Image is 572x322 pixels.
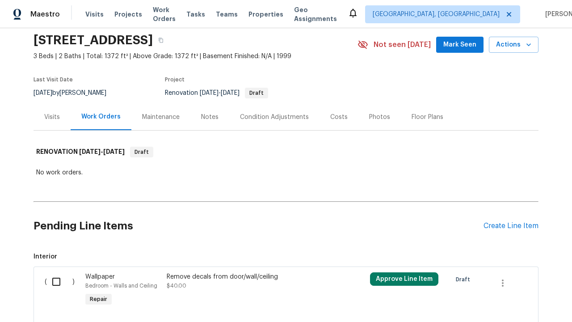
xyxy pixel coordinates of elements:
span: Maestro [30,10,60,19]
span: Actions [496,39,531,51]
h2: [STREET_ADDRESS] [34,36,153,45]
div: ( ) [42,270,83,311]
span: Draft [456,275,474,284]
span: Properties [248,10,283,19]
button: Copy Address [153,32,169,48]
span: [DATE] [34,90,52,96]
span: Bedroom - Walls and Ceiling [85,283,157,288]
span: Visits [85,10,104,19]
div: Floor Plans [412,113,443,122]
div: RENOVATION [DATE]-[DATE]Draft [34,138,538,166]
span: - [79,148,125,155]
span: - [200,90,240,96]
span: [DATE] [79,148,101,155]
button: Mark Seen [436,37,484,53]
div: by [PERSON_NAME] [34,88,117,98]
div: Condition Adjustments [240,113,309,122]
h6: RENOVATION [36,147,125,157]
span: $40.00 [167,283,186,288]
button: Actions [489,37,538,53]
div: Notes [201,113,219,122]
span: Last Visit Date [34,77,73,82]
span: [DATE] [221,90,240,96]
span: Interior [34,252,538,261]
div: Maintenance [142,113,180,122]
span: [DATE] [103,148,125,155]
span: [DATE] [200,90,219,96]
button: Approve Line Item [370,272,438,286]
span: Draft [131,148,152,157]
span: Draft [246,90,267,96]
div: Remove decals from door/wall/ceiling [167,272,324,281]
span: [GEOGRAPHIC_DATA], [GEOGRAPHIC_DATA] [373,10,500,19]
div: Create Line Item [484,222,538,230]
div: Work Orders [81,112,121,121]
span: Not seen [DATE] [374,40,431,49]
div: Photos [369,113,390,122]
span: Project [165,77,185,82]
span: Renovation [165,90,268,96]
div: Costs [330,113,348,122]
span: Mark Seen [443,39,476,51]
span: Geo Assignments [294,5,337,23]
div: Visits [44,113,60,122]
span: Repair [86,295,111,304]
span: Wallpaper [85,274,115,280]
h2: Pending Line Items [34,205,484,247]
div: No work orders. [36,168,536,177]
span: Tasks [186,11,205,17]
span: Work Orders [153,5,176,23]
span: Projects [114,10,142,19]
span: Teams [216,10,238,19]
span: 3 Beds | 2 Baths | Total: 1372 ft² | Above Grade: 1372 ft² | Basement Finished: N/A | 1999 [34,52,357,61]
